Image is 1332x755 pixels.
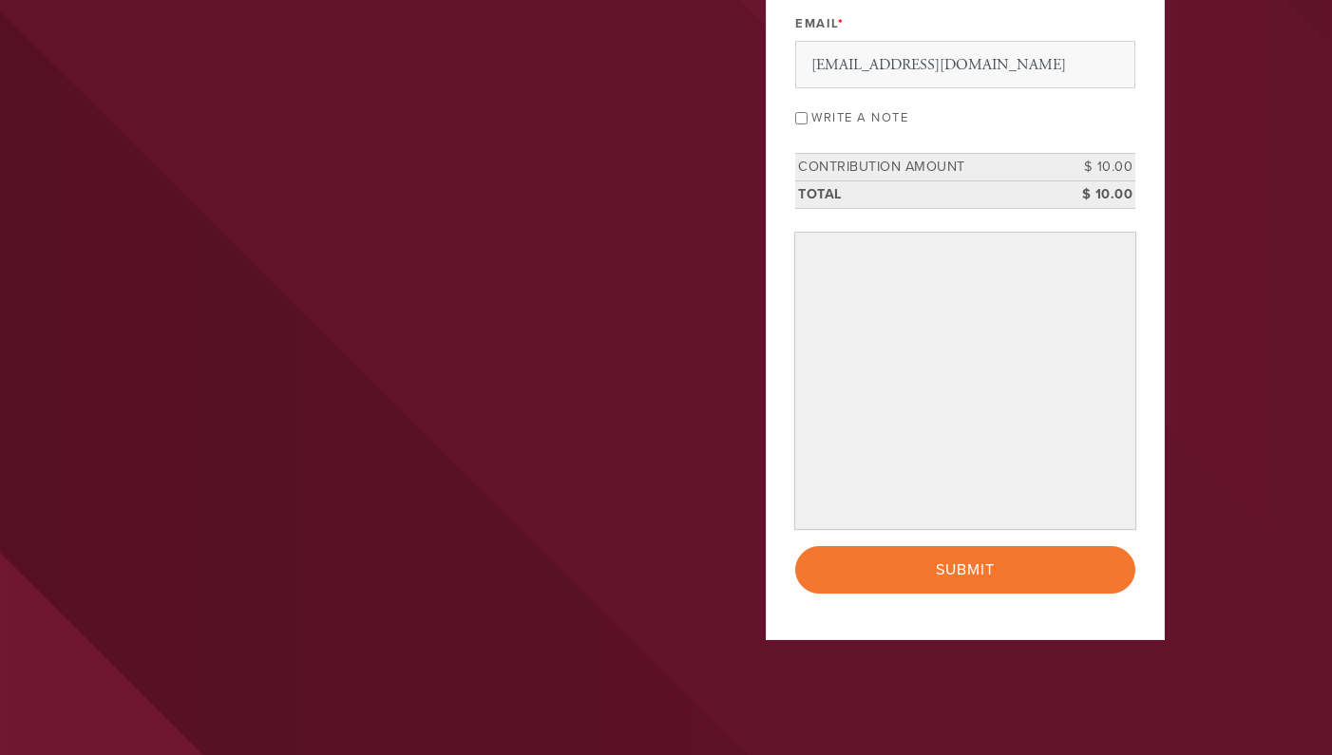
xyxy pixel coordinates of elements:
label: Email [795,15,844,32]
input: Submit [795,546,1135,594]
td: Total [795,180,1050,208]
td: $ 10.00 [1050,180,1135,208]
td: $ 10.00 [1050,154,1135,181]
td: Contribution Amount [795,154,1050,181]
iframe: Secure payment input frame [799,236,1132,525]
label: Write a note [811,110,908,125]
span: This field is required. [838,16,845,31]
